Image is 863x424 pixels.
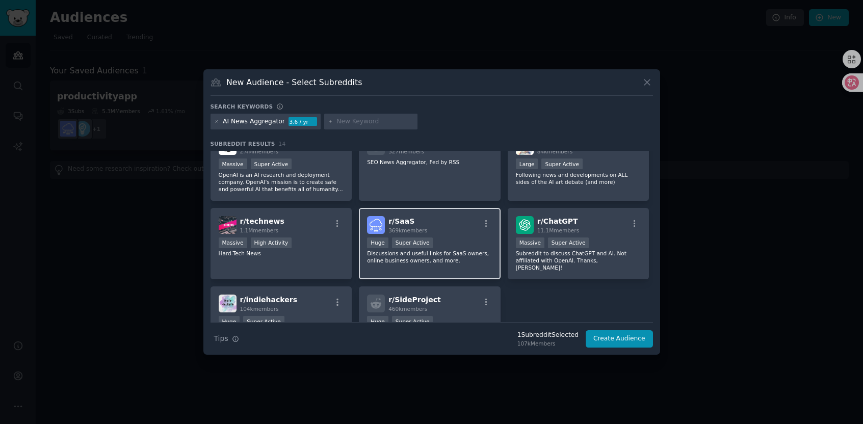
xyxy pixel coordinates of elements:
span: r/ SideProject [388,296,441,304]
p: OpenAI is an AI research and deployment company. OpenAI's mission is to create safe and powerful ... [219,171,344,193]
span: r/ indiehackers [240,296,298,304]
div: Super Active [548,237,589,248]
img: indiehackers [219,295,237,312]
p: Following news and developments on ALL sides of the AI art debate (and more) [516,171,641,185]
h3: Search keywords [211,103,273,110]
span: 84k members [537,148,572,154]
div: 107k Members [517,340,579,347]
div: AI News Aggregator [223,117,285,126]
span: r/ SaaS [388,217,414,225]
div: Huge [367,316,388,327]
p: Hard-Tech News [219,250,344,257]
span: 11.1M members [537,227,579,233]
div: Super Active [243,316,284,327]
button: Tips [211,330,243,348]
h3: New Audience - Select Subreddits [226,77,362,88]
div: 3.6 / yr [289,117,317,126]
span: 327 members [388,148,424,154]
div: Huge [367,237,388,248]
div: Super Active [541,158,583,169]
span: 369k members [388,227,427,233]
div: Huge [219,316,240,327]
img: technews [219,216,237,234]
img: SaaS [367,216,385,234]
span: r/ ChatGPT [537,217,578,225]
p: Discussions and useful links for SaaS owners, online business owners, and more. [367,250,492,264]
div: Massive [219,158,247,169]
span: 1.1M members [240,227,279,233]
div: High Activity [251,237,292,248]
span: Tips [214,333,228,344]
div: Super Active [251,158,292,169]
img: ChatGPT [516,216,534,234]
p: SEO News Aggregator, Fed by RSS [367,158,492,166]
span: r/ technews [240,217,284,225]
span: 104k members [240,306,279,312]
div: Super Active [392,316,433,327]
div: Massive [516,237,544,248]
span: 2.4M members [240,148,279,154]
div: 1 Subreddit Selected [517,331,579,340]
input: New Keyword [336,117,414,126]
p: Subreddit to discuss ChatGPT and AI. Not affiliated with OpenAI. Thanks, [PERSON_NAME]! [516,250,641,271]
span: Subreddit Results [211,140,275,147]
button: Create Audience [586,330,653,348]
div: Massive [219,237,247,248]
span: 460k members [388,306,427,312]
span: 14 [279,141,286,147]
div: Super Active [392,237,433,248]
div: Large [516,158,538,169]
